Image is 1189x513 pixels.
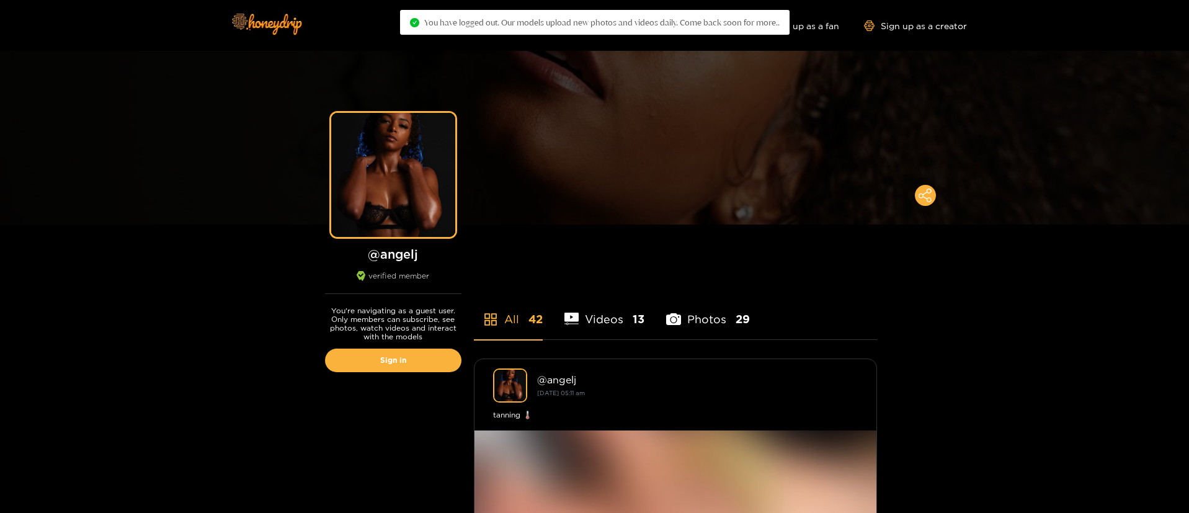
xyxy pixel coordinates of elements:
small: [DATE] 05:11 am [537,390,585,396]
a: Sign up as a creator [864,20,967,31]
div: verified member [325,271,461,294]
span: 29 [736,311,750,327]
span: appstore [483,312,498,327]
span: check-circle [410,18,419,27]
div: @ angelj [537,374,858,385]
li: All [474,283,543,339]
img: angelj [493,368,527,403]
div: tanning 🌡️ [493,409,858,421]
a: Sign in [325,349,461,372]
span: 42 [528,311,543,327]
span: You have logged out. Our models upload new photos and videos daily. Come back soon for more.. [424,17,780,27]
li: Photos [666,283,750,339]
p: You're navigating as a guest user. Only members can subscribe, see photos, watch videos and inter... [325,306,461,341]
li: Videos [564,283,645,339]
h1: @ angelj [325,246,461,262]
a: Sign up as a fan [754,20,839,31]
span: 13 [633,311,644,327]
